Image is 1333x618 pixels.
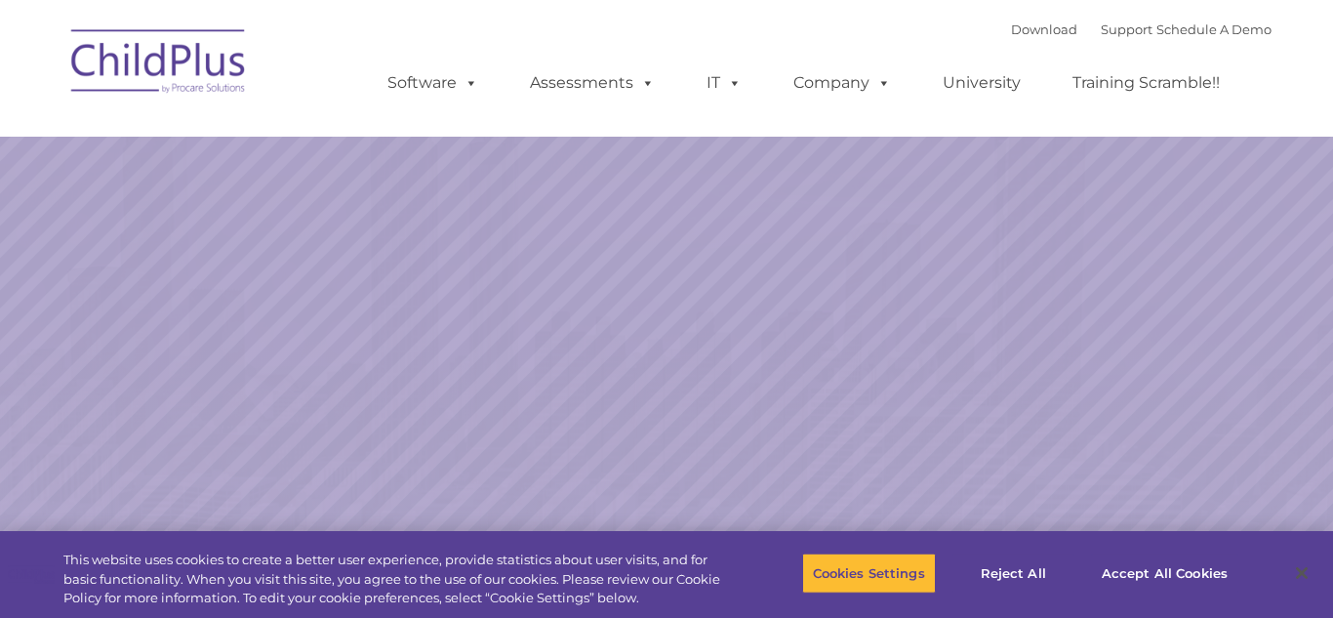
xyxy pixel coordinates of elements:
a: Assessments [510,63,674,103]
button: Cookies Settings [802,553,936,594]
a: Download [1011,21,1077,37]
a: Company [774,63,910,103]
a: Training Scramble!! [1053,63,1239,103]
a: University [923,63,1040,103]
a: Schedule A Demo [1156,21,1272,37]
img: ChildPlus by Procare Solutions [61,16,257,113]
a: Support [1101,21,1152,37]
a: Software [368,63,498,103]
font: | [1011,21,1272,37]
div: This website uses cookies to create a better user experience, provide statistics about user visit... [63,551,733,608]
button: Reject All [952,553,1074,594]
button: Close [1280,552,1323,595]
button: Accept All Cookies [1091,553,1238,594]
a: IT [687,63,761,103]
a: Learn More [906,397,1130,457]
